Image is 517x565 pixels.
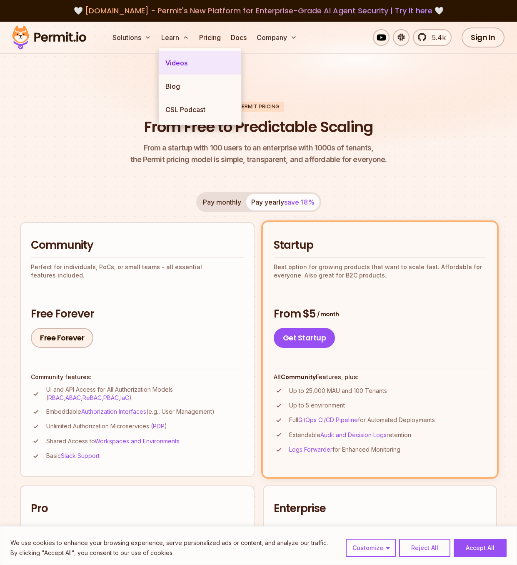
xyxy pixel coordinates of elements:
[10,538,328,548] p: We use cookies to enhance your browsing experience, serve personalized ads or content, and analyz...
[274,238,487,253] h2: Startup
[395,5,432,16] a: Try it here
[8,23,90,52] img: Permit logo
[103,394,119,401] a: PBAC
[31,328,93,348] a: Free Forever
[31,263,244,280] p: Perfect for individuals, PoCs, or small teams - all essential features included.
[46,385,244,402] p: UI and API Access for All Authorization Models ( , , , , )
[274,501,487,516] h2: Enterprise
[274,526,487,542] p: Got special requirements? Large organization? Get full access to all features, premium support, a...
[81,408,146,415] a: Authorization Interfaces
[227,29,250,46] a: Docs
[46,422,167,430] p: Unlimited Authorization Microservices ( )
[130,142,387,165] p: the Permit pricing model is simple, transparent, and affordable for everyone.
[233,102,284,112] div: Permit Pricing
[196,29,224,46] a: Pricing
[289,387,387,395] p: Up to 25,000 MAU and 100 Tenants
[159,51,241,75] a: Videos
[95,437,180,445] a: Workspaces and Environments
[46,407,215,416] p: Embeddable (e.g., User Management)
[159,75,241,98] a: Blog
[120,394,129,401] a: IaC
[274,328,335,348] a: Get Startup
[31,238,244,253] h2: Community
[274,307,487,322] h3: From $5
[346,539,396,557] button: Customize
[46,437,180,445] p: Shared Access to
[153,422,165,430] a: PDP
[46,452,100,460] p: Basic
[144,117,373,137] h1: From Free to Predictable Scaling
[413,29,452,46] a: 5.4k
[399,539,450,557] button: Reject All
[289,446,332,453] a: Logs Forwarder
[31,373,244,381] h4: Community features:
[281,373,316,380] strong: Community
[61,452,100,459] a: Slack Support
[289,445,400,454] p: for Enhanced Monitoring
[159,98,241,121] a: CSL Podcast
[20,5,497,17] div: 🤍 🤍
[289,401,345,410] p: Up to 5 environment
[31,307,244,322] h3: Free Forever
[317,310,339,318] span: / month
[109,29,155,46] button: Solutions
[289,416,435,424] p: Full for Automated Deployments
[130,142,387,154] span: From a startup with 100 users to an enterprise with 1000s of tenants,
[10,548,328,558] p: By clicking "Accept All", you consent to our use of cookies.
[65,394,81,401] a: ABAC
[462,27,505,47] a: Sign In
[198,194,246,210] button: Pay monthly
[289,431,411,439] p: Extendable retention
[454,539,507,557] button: Accept All
[427,32,446,42] span: 5.4k
[85,5,432,16] span: [DOMAIN_NAME] - Permit's New Platform for Enterprise-Grade AI Agent Security |
[158,29,192,46] button: Learn
[274,373,487,381] h4: All Features, plus:
[31,526,244,542] p: Ideal for larger applications with enterprise needs. Pay only for active users, enterprise featur...
[274,263,487,280] p: Best option for growing products that want to scale fast. Affordable for everyone. Also great for...
[298,416,358,423] a: GitOps CI/CD Pipeline
[31,501,244,516] h2: Pro
[253,29,300,46] button: Company
[82,394,102,401] a: ReBAC
[320,431,387,438] a: Audit and Decision Logs
[48,394,64,401] a: RBAC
